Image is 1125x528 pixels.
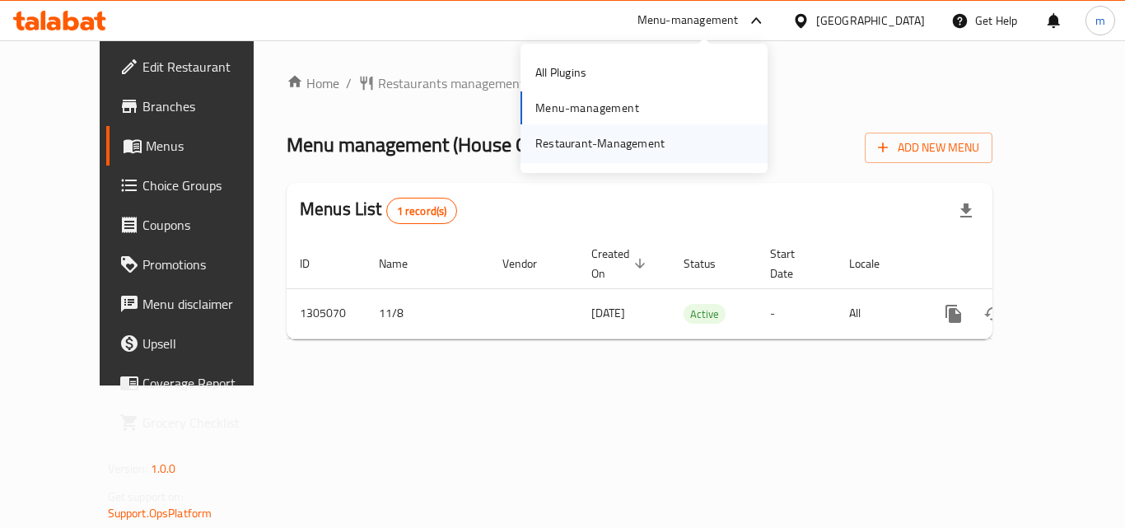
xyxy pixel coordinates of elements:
h2: Menus List [300,197,457,224]
a: Grocery Checklist [106,403,287,442]
span: Add New Menu [878,138,979,158]
span: Restaurants management [378,73,525,93]
a: Promotions [106,245,287,284]
a: Branches [106,86,287,126]
div: Menu-management [637,11,739,30]
span: Coverage Report [142,373,274,393]
td: 11/8 [366,288,489,339]
a: Coverage Report [106,363,287,403]
a: Edit Restaurant [106,47,287,86]
span: ID [300,254,331,273]
button: Change Status [973,294,1013,334]
span: Name [379,254,429,273]
span: Locale [849,254,901,273]
span: 1 record(s) [387,203,457,219]
a: Support.OpsPlatform [108,502,212,524]
a: Home [287,73,339,93]
span: Menu disclaimer [142,294,274,314]
span: Branches [142,96,274,116]
span: Vendor [502,254,558,273]
a: Choice Groups [106,166,287,205]
li: / [346,73,352,93]
span: Menu management ( House Of Thai ) [287,126,580,163]
div: All Plugins [535,63,586,82]
span: Grocery Checklist [142,413,274,432]
div: Restaurant-Management [535,134,665,152]
span: Active [684,305,726,324]
span: Get support on: [108,486,184,507]
button: Add New Menu [865,133,992,163]
span: Edit Restaurant [142,57,274,77]
span: Created On [591,244,651,283]
span: m [1095,12,1105,30]
a: Coupons [106,205,287,245]
a: Menus [106,126,287,166]
span: Menus [146,136,274,156]
div: Active [684,304,726,324]
span: [DATE] [591,302,625,324]
td: All [836,288,921,339]
span: Coupons [142,215,274,235]
span: Version: [108,458,148,479]
td: - [757,288,836,339]
div: [GEOGRAPHIC_DATA] [816,12,925,30]
td: 1305070 [287,288,366,339]
div: Export file [946,191,986,231]
span: Upsell [142,334,274,353]
table: enhanced table [287,239,1105,339]
a: Restaurants management [358,73,525,93]
a: Menu disclaimer [106,284,287,324]
span: Start Date [770,244,816,283]
span: Status [684,254,737,273]
span: Choice Groups [142,175,274,195]
th: Actions [921,239,1105,289]
span: Promotions [142,255,274,274]
span: 1.0.0 [151,458,176,479]
button: more [934,294,973,334]
div: Total records count [386,198,458,224]
a: Upsell [106,324,287,363]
